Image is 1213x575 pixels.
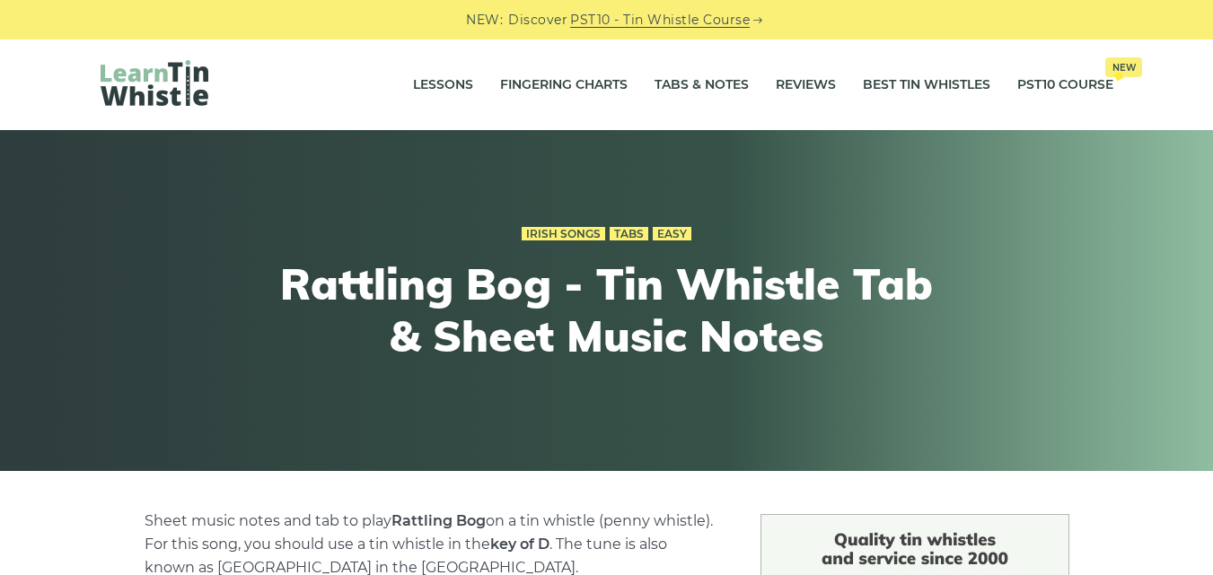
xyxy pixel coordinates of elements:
[391,512,486,529] strong: Rattling Bog
[653,227,691,241] a: Easy
[500,63,628,108] a: Fingering Charts
[863,63,990,108] a: Best Tin Whistles
[413,63,473,108] a: Lessons
[1017,63,1113,108] a: PST10 CourseNew
[522,227,605,241] a: Irish Songs
[490,536,549,553] strong: key of D
[277,258,937,362] h1: Rattling Bog - Tin Whistle Tab & Sheet Music Notes
[776,63,836,108] a: Reviews
[1105,57,1142,77] span: New
[655,63,749,108] a: Tabs & Notes
[610,227,648,241] a: Tabs
[101,60,208,106] img: LearnTinWhistle.com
